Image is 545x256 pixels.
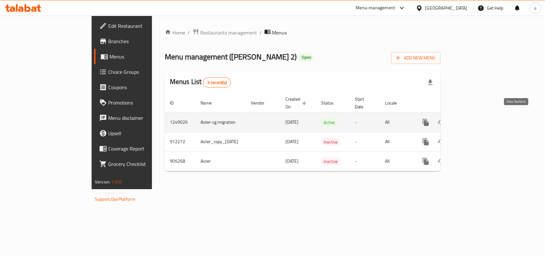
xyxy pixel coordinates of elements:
nav: breadcrumb [165,28,441,37]
td: Aster [195,151,246,171]
div: Export file [423,75,438,90]
span: Menus [110,53,178,60]
button: Add New Menu [391,52,441,64]
span: Choice Groups [108,68,178,76]
span: Upsell [108,129,178,137]
h2: Menus List [170,77,231,88]
td: - [350,112,380,132]
span: Status [321,99,342,107]
li: / [260,29,262,36]
span: 3 record(s) [203,80,231,86]
td: All [380,151,413,171]
td: All [380,132,413,151]
div: Menu-management [356,4,395,12]
span: Inactive [321,158,340,165]
button: more [418,154,434,169]
span: Add New Menu [396,54,435,62]
table: enhanced table [165,93,485,171]
th: Actions [413,93,485,113]
span: Active [321,119,337,126]
button: Change Status [434,154,449,169]
td: Aster-cg migration [195,112,246,132]
button: Change Status [434,134,449,150]
td: - [350,151,380,171]
span: Restaurants management [200,29,257,36]
span: 1.0.0 [111,178,121,186]
span: Locale [385,99,405,107]
span: Get support on: [95,189,124,197]
span: Edit Restaurant [108,22,178,30]
a: Menus [94,49,183,64]
a: Support.OpsPlatform [95,195,135,203]
div: [GEOGRAPHIC_DATA] [425,4,467,12]
a: Branches [94,34,183,49]
a: Coverage Report [94,141,183,156]
button: more [418,134,434,150]
span: Grocery Checklist [108,160,178,168]
span: Start Date [355,95,373,111]
span: Branches [108,37,178,45]
div: Open [299,54,314,61]
span: Menu disclaimer [108,114,178,122]
a: Restaurants management [193,28,257,37]
a: Menu disclaimer [94,110,183,126]
span: Open [299,55,314,60]
span: Promotions [108,99,178,106]
a: Choice Groups [94,64,183,80]
span: [DATE] [285,137,299,146]
span: Created On [285,95,308,111]
span: a [534,4,536,12]
span: [DATE] [285,118,299,126]
span: Coupons [108,83,178,91]
a: Coupons [94,80,183,95]
button: Change Status [434,115,449,130]
span: ID [170,99,182,107]
div: Total records count [203,77,231,88]
a: Upsell [94,126,183,141]
button: more [418,115,434,130]
span: Vendor [251,99,273,107]
a: Promotions [94,95,183,110]
li: / [188,29,190,36]
td: - [350,132,380,151]
span: [DATE] [285,157,299,165]
span: Menu management ( [PERSON_NAME] 2 ) [165,50,297,64]
span: Name [201,99,220,107]
td: All [380,112,413,132]
td: Aster_copy_[DATE] [195,132,246,151]
a: Edit Restaurant [94,18,183,34]
span: Menus [272,29,287,36]
span: Coverage Report [108,145,178,152]
span: Inactive [321,138,340,146]
a: Grocery Checklist [94,156,183,172]
span: Version: [95,178,110,186]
